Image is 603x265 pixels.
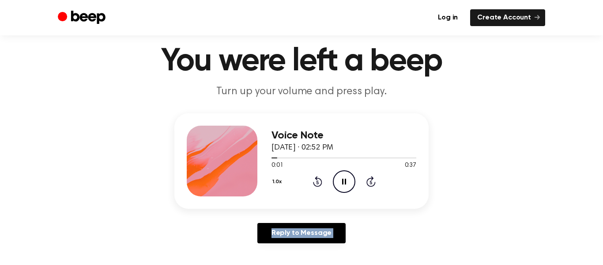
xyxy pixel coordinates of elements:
a: Log in [431,9,465,26]
h1: You were left a beep [75,46,528,77]
a: Beep [58,9,108,27]
span: 0:01 [271,161,283,170]
span: 0:37 [405,161,416,170]
button: 1.0x [271,174,285,189]
a: Reply to Message [257,223,346,243]
h3: Voice Note [271,130,416,142]
p: Turn up your volume and press play. [132,84,471,99]
span: [DATE] · 02:52 PM [271,144,333,152]
a: Create Account [470,9,545,26]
